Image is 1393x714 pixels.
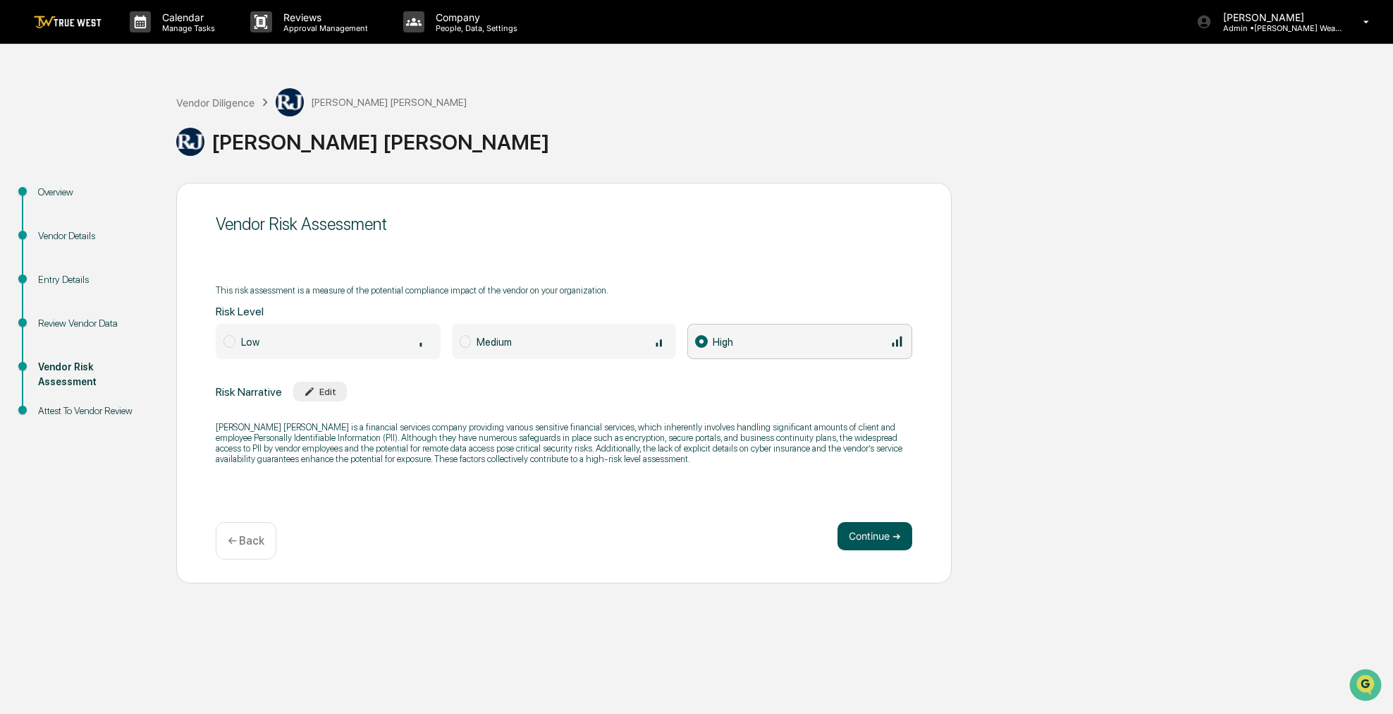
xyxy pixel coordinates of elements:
[176,97,254,109] div: Vendor Diligence
[38,316,154,331] div: Review Vendor Data
[14,156,94,167] div: Past conversations
[38,229,154,243] div: Vendor Details
[102,251,113,262] div: 🗄️
[140,311,171,322] span: Pylon
[14,278,25,289] div: 🔎
[38,272,154,287] div: Entry Details
[304,386,336,397] div: Edit
[1348,667,1386,706] iframe: Open customer support
[44,191,114,202] span: [PERSON_NAME]
[276,88,304,116] img: Vendor Logo
[151,23,222,33] p: Manage Tasks
[1212,23,1343,33] p: Admin • [PERSON_NAME] Wealth
[8,244,97,270] a: 🖐️Preclearance
[30,107,55,133] img: 8933085812038_c878075ebb4cc5468115_72.jpg
[116,250,175,264] span: Attestations
[63,107,231,121] div: Start new chat
[38,185,154,200] div: Overview
[99,310,171,322] a: Powered byPylon
[97,244,180,270] a: 🗄️Attestations
[14,29,257,52] p: How can we help?
[28,250,91,264] span: Preclearance
[276,88,467,116] div: [PERSON_NAME] [PERSON_NAME]
[38,360,154,389] div: Vendor Risk Assessment
[477,336,512,348] span: Medium
[216,214,912,234] div: Vendor Risk Assessment
[240,111,257,128] button: Start new chat
[1212,11,1343,23] p: [PERSON_NAME]
[38,404,154,418] div: Attest To Vendor Review
[424,11,524,23] p: Company
[216,305,912,318] div: Risk Level
[228,534,264,547] p: ← Back
[28,277,89,291] span: Data Lookup
[14,107,39,133] img: 1746055101610-c473b297-6a78-478c-a979-82029cc54cd1
[151,11,222,23] p: Calendar
[8,271,94,296] a: 🔎Data Lookup
[216,382,912,401] div: Risk Narrative
[713,336,733,348] span: High
[14,251,25,262] div: 🖐️
[241,336,259,348] span: Low
[424,23,524,33] p: People, Data, Settings
[272,23,375,33] p: Approval Management
[176,128,204,156] img: Vendor Logo
[14,178,37,200] img: Sigrid Alegria
[63,121,194,133] div: We're available if you need us!
[272,11,375,23] p: Reviews
[219,153,257,170] button: See all
[117,191,122,202] span: •
[216,422,912,464] p: [PERSON_NAME] [PERSON_NAME] is a financial services company providing various sensitive financial...
[34,16,102,29] img: logo
[837,522,912,550] button: Continue ➔
[176,128,1386,156] div: [PERSON_NAME] [PERSON_NAME]
[216,285,608,296] p: This risk assessment is a measure of the potential compliance impact of the vendor on your organi...
[125,191,154,202] span: [DATE]
[293,382,347,401] button: Edit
